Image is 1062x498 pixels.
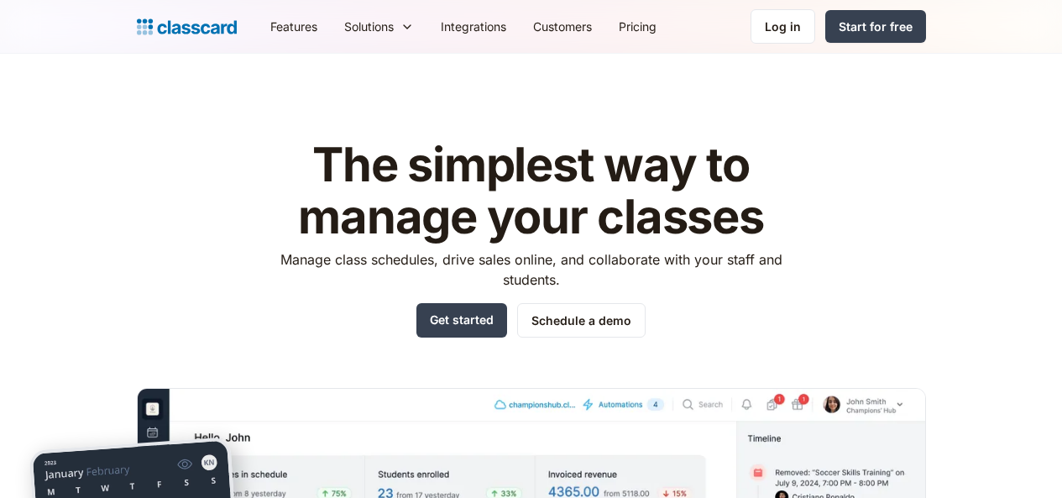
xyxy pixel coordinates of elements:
a: Pricing [605,8,670,45]
div: Solutions [331,8,427,45]
a: Integrations [427,8,520,45]
div: Solutions [344,18,394,35]
a: Customers [520,8,605,45]
a: Start for free [825,10,926,43]
a: home [137,15,237,39]
a: Schedule a demo [517,303,646,338]
p: Manage class schedules, drive sales online, and collaborate with your staff and students. [264,249,798,290]
div: Log in [765,18,801,35]
a: Features [257,8,331,45]
a: Log in [751,9,815,44]
h1: The simplest way to manage your classes [264,139,798,243]
div: Start for free [839,18,913,35]
a: Get started [416,303,507,338]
